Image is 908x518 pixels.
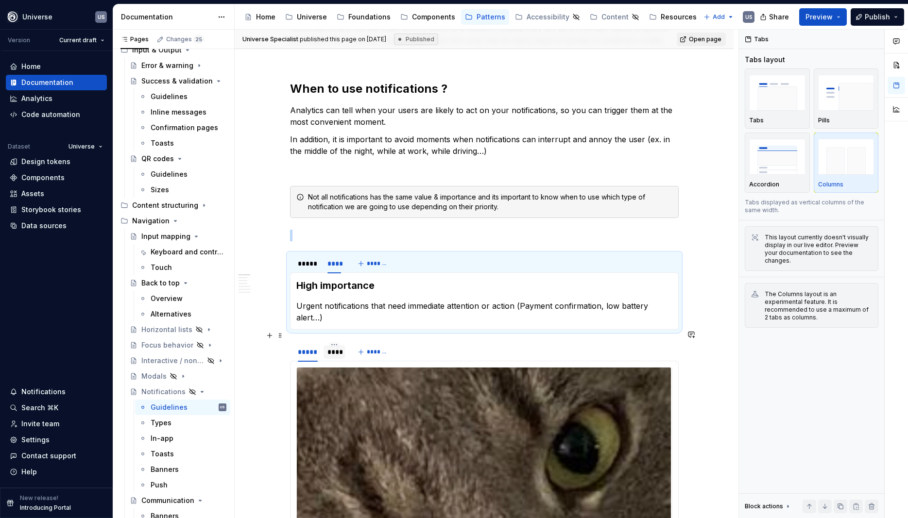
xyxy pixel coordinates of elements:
button: placeholderColumns [814,133,879,193]
div: Error & warning [141,61,193,70]
a: QR codes [126,151,230,167]
button: Preview [799,8,847,26]
span: Add [713,13,725,21]
img: placeholder [818,139,874,174]
div: Back to top [141,278,180,288]
div: Content [601,12,629,22]
div: Documentation [21,78,73,87]
a: Modals [126,368,230,384]
div: Patterns [477,12,505,22]
a: Settings [6,432,107,448]
div: Tabs layout [745,55,785,65]
div: Modals [141,371,167,381]
div: Push [151,480,168,490]
div: Changes [166,35,204,43]
div: Confirmation pages [151,123,218,133]
div: Invite team [21,419,59,429]
a: Components [6,170,107,185]
div: Universe [297,12,327,22]
a: Types [135,415,230,431]
a: Assets [6,186,107,201]
div: Block actions [745,502,783,510]
div: Block actions [745,500,792,513]
button: Contact support [6,448,107,464]
a: Banners [135,462,230,477]
a: Communication [126,493,230,508]
div: Settings [21,435,50,445]
div: Page tree [240,7,699,27]
div: Sizes [151,185,169,195]
a: Error & warning [126,58,230,73]
p: Introducing Portal [20,504,71,512]
div: Interactive / non-interactive [141,356,204,366]
div: Home [256,12,275,22]
a: Notifications [126,384,230,400]
div: Input mapping [141,232,190,241]
span: Universe [69,143,95,150]
a: Patterns [461,9,509,25]
span: Publish [865,12,890,22]
a: Accessibility [511,9,584,25]
span: Preview [805,12,833,22]
p: New release! [20,494,58,502]
div: Overview [151,294,183,303]
div: Dataset [8,143,30,150]
div: Alternatives [151,309,191,319]
a: Toasts [135,446,230,462]
div: Resources [661,12,697,22]
div: Inline messages [151,107,206,117]
a: Data sources [6,218,107,234]
p: Analytics can tell when your users are likely to act on your notifications, so you can trigger th... [290,104,679,128]
span: Share [769,12,789,22]
a: Content [586,9,643,25]
a: Touch [135,260,230,275]
div: US [220,402,225,412]
a: Horizontal lists [126,322,230,337]
div: Assets [21,189,44,199]
button: Help [6,464,107,480]
a: Input mapping [126,229,230,244]
a: Alternatives [135,306,230,322]
p: In addition, it is important to avoid moments when notifications can interrupt and annoy the user... [290,134,679,157]
a: Success & validation [126,73,230,89]
a: Components [396,9,459,25]
a: Interactive / non-interactive [126,353,230,368]
p: Urgent notifications that need immediate attention or action (Payment confirmation, low ​battery ... [296,300,672,323]
div: Input & Output [132,45,182,55]
button: Search ⌘K [6,400,107,416]
button: Universe [64,140,107,153]
a: Toasts [135,135,230,151]
button: Publish [851,8,904,26]
div: Version [8,36,30,44]
button: Notifications [6,384,107,400]
span: published this page on [DATE] [242,35,386,43]
div: Not all notifications has the same value & importance and its important to know when to use which... [308,192,672,212]
a: Sizes [135,182,230,198]
div: Navigation [132,216,170,226]
div: Pages [120,35,149,43]
a: Home [6,59,107,74]
div: Contact support [21,451,76,461]
img: 87d06435-c97f-426c-aa5d-5eb8acd3d8b3.png [7,11,18,23]
div: Data sources [21,221,67,231]
div: Success & validation [141,76,213,86]
div: Design tokens [21,157,70,167]
a: Guidelines [135,167,230,182]
p: Tabs displayed as vertical columns of the same width. [745,199,878,214]
a: Push [135,477,230,493]
a: Storybook stories [6,202,107,217]
div: Communication [141,496,194,505]
button: placeholderAccordion [745,133,810,193]
div: Accessibility [527,12,569,22]
p: Tabs [749,117,764,124]
img: placeholder [818,75,874,110]
div: Guidelines [151,169,188,179]
div: Components [412,12,455,22]
div: Keyboard and controllers [151,247,224,257]
div: Documentation [121,12,213,22]
div: Toasts [151,138,174,148]
div: Notifications [21,387,66,397]
div: Help [21,467,37,477]
button: Current draft [55,33,109,47]
span: Universe Specialist [242,35,298,43]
